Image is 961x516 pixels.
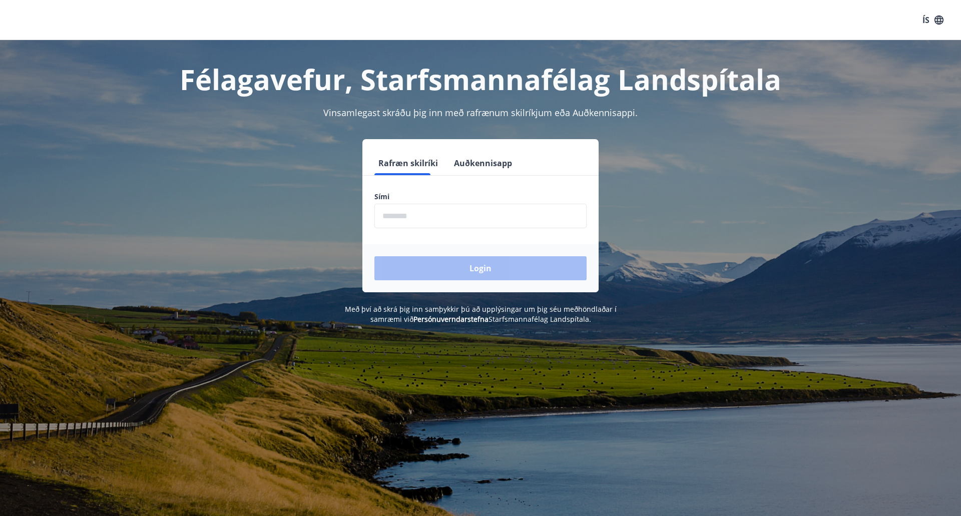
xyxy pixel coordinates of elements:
a: Persónuverndarstefna [413,314,489,324]
button: Rafræn skilríki [374,151,442,175]
span: Vinsamlegast skráðu þig inn með rafrænum skilríkjum eða Auðkennisappi. [323,107,638,119]
span: Með því að skrá þig inn samþykkir þú að upplýsingar um þig séu meðhöndlaðar í samræmi við Starfsm... [345,304,617,324]
button: ÍS [917,11,949,29]
label: Sími [374,192,587,202]
button: Auðkennisapp [450,151,516,175]
h1: Félagavefur, Starfsmannafélag Landspítala [132,60,829,98]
